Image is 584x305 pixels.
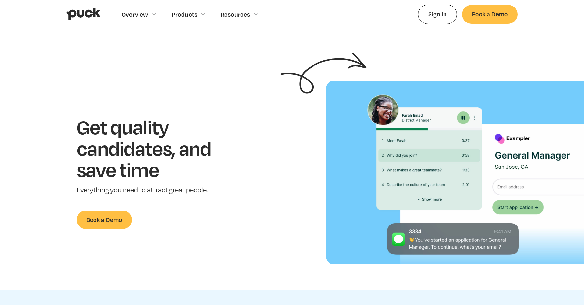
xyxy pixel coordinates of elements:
div: Overview [122,11,148,18]
p: Everything you need to attract great people. [77,185,231,195]
div: Products [172,11,197,18]
a: Book a Demo [462,5,518,23]
a: Sign In [418,5,457,24]
h1: Get quality candidates, and save time [77,116,231,180]
a: Book a Demo [77,211,132,229]
div: Resources [221,11,250,18]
